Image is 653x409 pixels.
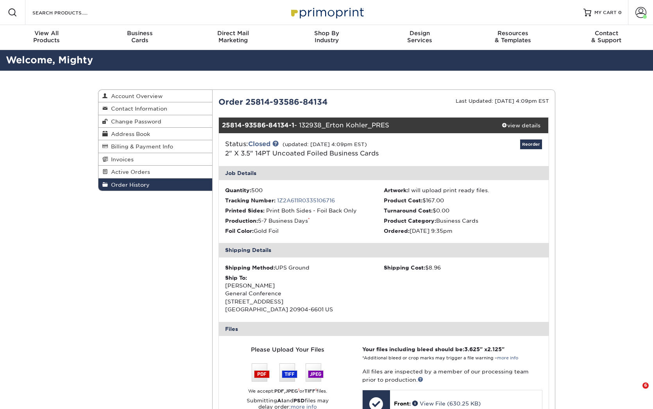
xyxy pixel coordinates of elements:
li: $167.00 [384,196,542,204]
span: Contact [560,30,653,37]
div: $8.96 [384,264,542,271]
span: Print Both Sides - Foil Back Only [266,207,357,214]
span: 0 [618,10,622,15]
div: Please Upload Your Files [225,345,351,354]
div: Files [219,322,549,336]
span: 6 [642,382,649,389]
strong: 25814-93586-84134-1 [222,121,294,129]
span: 2.125 [487,346,502,352]
a: Invoices [98,153,213,166]
span: Invoices [108,156,134,163]
li: I will upload print ready files. [384,186,542,194]
strong: Printed Sides: [225,207,265,214]
a: Shop ByIndustry [280,25,373,50]
div: - 132938_Erton Kohler_PRES [219,118,494,133]
li: 5-7 Business Days [225,217,384,225]
strong: TIFF [304,388,315,394]
div: UPS Ground [225,264,384,271]
strong: Quantity: [225,187,251,193]
div: Marketing [186,30,280,44]
sup: 1 [298,388,299,392]
li: Business Cards [384,217,542,225]
span: Business [93,30,187,37]
iframe: Intercom live chat [626,382,645,401]
span: MY CART [594,9,617,16]
span: Active Orders [108,169,150,175]
p: All files are inspected by a member of our processing team prior to production. [362,368,542,384]
a: View File (630.25 KB) [412,400,481,407]
a: Contact& Support [560,25,653,50]
a: Reorder [520,139,542,149]
strong: Ordered: [384,228,410,234]
div: Status: [219,139,438,158]
strong: Shipping Cost: [384,264,425,271]
div: & Templates [467,30,560,44]
a: Billing & Payment Info [98,140,213,153]
a: Contact Information [98,102,213,115]
a: view details [494,118,549,133]
strong: Product Category: [384,218,436,224]
li: 500 [225,186,384,194]
img: Primoprint [288,4,366,21]
div: Industry [280,30,373,44]
span: Account Overview [108,93,163,99]
strong: Production: [225,218,258,224]
span: Shop By [280,30,373,37]
li: Gold Foil [225,227,384,235]
div: We accept: , or files. [225,388,351,395]
span: Direct Mail [186,30,280,37]
strong: PSD [293,398,305,404]
span: Front: [394,400,411,407]
input: SEARCH PRODUCTS..... [32,8,108,17]
a: 2" X 3.5" 14PT Uncoated Foiled Business Cards [225,150,379,157]
small: *Additional bleed or crop marks may trigger a file warning – [362,355,518,361]
strong: Product Cost: [384,197,422,204]
strong: Your files including bleed should be: " x " [362,346,505,352]
strong: Tracking Number: [225,197,276,204]
a: Resources& Templates [467,25,560,50]
a: 1Z2A611R0335106716 [277,197,335,204]
strong: Ship To: [225,275,247,281]
strong: Foil Color: [225,228,254,234]
a: Direct MailMarketing [186,25,280,50]
span: Address Book [108,131,150,137]
span: Design [373,30,467,37]
a: Active Orders [98,166,213,178]
div: Order 25814-93586-84134 [213,96,384,108]
div: Cards [93,30,187,44]
span: 3.625 [464,346,480,352]
div: Services [373,30,467,44]
a: Closed [248,140,270,148]
div: & Support [560,30,653,44]
a: Address Book [98,128,213,140]
span: Change Password [108,118,161,125]
a: BusinessCards [93,25,187,50]
div: Shipping Details [219,243,549,257]
div: view details [494,121,549,129]
a: more info [497,355,518,361]
li: $0.00 [384,207,542,214]
strong: PDF [274,388,284,394]
strong: Turnaround Cost: [384,207,433,214]
small: (updated: [DATE] 4:09pm EST) [283,141,367,147]
li: [DATE] 9:35pm [384,227,542,235]
strong: Shipping Method: [225,264,275,271]
small: Last Updated: [DATE] 4:09pm EST [456,98,549,104]
a: Change Password [98,115,213,128]
span: Order History [108,182,150,188]
span: Contact Information [108,105,167,112]
div: [PERSON_NAME] General Conference [STREET_ADDRESS] [GEOGRAPHIC_DATA] 20904-6601 US [225,274,384,314]
a: Order History [98,179,213,191]
span: Resources [467,30,560,37]
div: Job Details [219,166,549,180]
a: DesignServices [373,25,467,50]
img: We accept: PSD, TIFF, or JPEG (JPG) [252,363,324,382]
strong: AI [277,398,283,404]
a: Account Overview [98,90,213,102]
strong: Artwork: [384,187,408,193]
sup: 1 [315,388,317,392]
strong: JPEG [285,388,298,394]
span: Billing & Payment Info [108,143,173,150]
